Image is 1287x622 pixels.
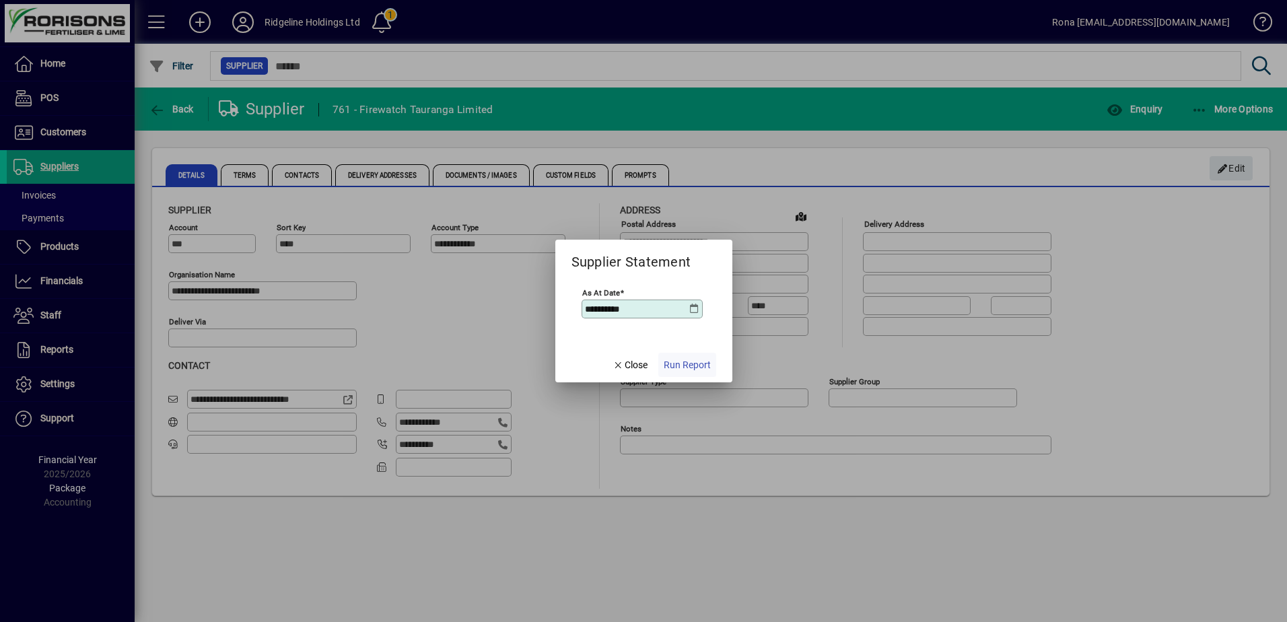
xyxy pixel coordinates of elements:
[555,240,707,273] h2: Supplier Statement
[607,353,653,377] button: Close
[582,288,620,298] mat-label: As at Date
[613,358,648,372] span: Close
[658,353,716,377] button: Run Report
[664,358,711,372] span: Run Report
